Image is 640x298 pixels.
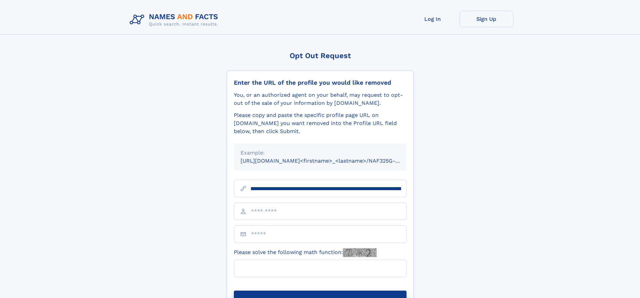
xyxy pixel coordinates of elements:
[227,51,414,60] div: Opt Out Request
[460,11,513,27] a: Sign Up
[127,11,224,29] img: Logo Names and Facts
[234,248,377,257] label: Please solve the following math function:
[241,149,400,157] div: Example:
[241,158,419,164] small: [URL][DOMAIN_NAME]<firstname>_<lastname>/NAF325G-xxxxxxxx
[234,79,407,86] div: Enter the URL of the profile you would like removed
[234,91,407,107] div: You, or an authorized agent on your behalf, may request to opt-out of the sale of your informatio...
[406,11,460,27] a: Log In
[234,111,407,135] div: Please copy and paste the specific profile page URL on [DOMAIN_NAME] you want removed into the Pr...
